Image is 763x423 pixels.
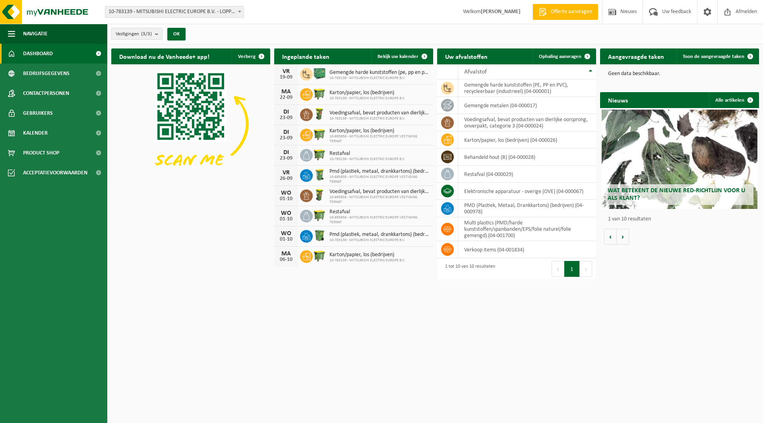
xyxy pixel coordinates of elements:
[313,209,326,222] img: WB-1100-HPE-GN-50
[23,44,53,64] span: Dashboard
[23,103,53,123] span: Gebruikers
[313,229,326,242] img: WB-0370-HPE-GN-50
[105,6,244,18] span: 10-783139 - MITSUBISHI ELECTRIC EUROPE B.V. - LOPPEM
[23,24,48,44] span: Navigatie
[552,261,564,277] button: Previous
[278,230,294,237] div: WO
[167,28,186,41] button: OK
[111,28,163,40] button: Vestigingen(3/3)
[111,64,270,183] img: Download de VHEPlus App
[533,48,595,64] a: Ophaling aanvragen
[329,232,429,238] span: Pmd (plastiek, metaal, drankkartons) (bedrijven)
[329,151,405,157] span: Restafval
[329,134,429,144] span: 10-895858 - MITSUBISHI ELECTRIC EUROPE VESTIGING TERNAT
[278,75,294,80] div: 19-09
[709,92,758,108] a: Alle artikelen
[329,209,429,215] span: Restafval
[23,143,59,163] span: Product Shop
[278,89,294,95] div: MA
[458,149,596,166] td: behandeld hout (B) (04-000028)
[313,249,326,263] img: WB-1100-HPE-GN-50
[458,114,596,131] td: voedingsafval, bevat producten van dierlijke oorsprong, onverpakt, categorie 3 (04-000024)
[602,110,757,209] a: Wat betekent de nieuwe RED-richtlijn voor u als klant?
[464,69,487,75] span: Afvalstof
[329,76,429,81] span: 10-783139 - MITSUBISHI ELECTRIC EUROPE B.V.
[278,156,294,161] div: 23-09
[278,176,294,182] div: 26-09
[564,261,580,277] button: 1
[329,238,429,243] span: 10-783139 - MITSUBISHI ELECTRIC EUROPE B.V.
[458,183,596,200] td: elektronische apparatuur - overige (OVE) (04-000067)
[278,237,294,242] div: 01-10
[608,187,745,201] span: Wat betekent de nieuwe RED-richtlijn voor u als klant?
[533,4,598,20] a: Offerte aanvragen
[481,9,521,15] strong: [PERSON_NAME]
[278,196,294,202] div: 01-10
[329,128,429,134] span: Karton/papier, los (bedrijven)
[105,6,244,17] span: 10-783139 - MITSUBISHI ELECTRIC EUROPE B.V. - LOPPEM
[278,115,294,121] div: 23-09
[329,116,429,121] span: 10-783139 - MITSUBISHI ELECTRIC EUROPE B.V.
[111,48,217,64] h2: Download nu de Vanheede+ app!
[617,229,629,245] button: Volgende
[278,109,294,115] div: DI
[278,68,294,75] div: VR
[458,97,596,114] td: gemengde metalen (04-000017)
[329,70,429,76] span: Gemengde harde kunststoffen (pe, pp en pvc), recycleerbaar (industrieel)
[458,241,596,258] td: verkoop items (04-001834)
[329,96,405,101] span: 10-783139 - MITSUBISHI ELECTRIC EUROPE B.V.
[23,163,87,183] span: Acceptatievoorwaarden
[329,252,405,258] span: Karton/papier, los (bedrijven)
[329,258,405,263] span: 10-783139 - MITSUBISHI ELECTRIC EUROPE B.V.
[278,257,294,263] div: 06-10
[329,175,429,184] span: 10-895858 - MITSUBISHI ELECTRIC EUROPE VESTIGING TERNAT
[329,168,429,175] span: Pmd (plastiek, metaal, drankkartons) (bedrijven)
[313,107,326,121] img: WB-0060-HPE-GN-50
[278,216,294,222] div: 01-10
[329,110,429,116] span: Voedingsafval, bevat producten van dierlijke oorsprong, onverpakt, categorie 3
[278,95,294,100] div: 22-09
[278,251,294,257] div: MA
[458,79,596,97] td: gemengde harde kunststoffen (PE, PP en PVC), recycleerbaar (industrieel) (04-000001)
[313,168,326,182] img: WB-0240-HPE-GN-50
[329,90,405,96] span: Karton/papier, los (bedrijven)
[458,200,596,217] td: PMD (Plastiek, Metaal, Drankkartons) (bedrijven) (04-000978)
[329,157,405,162] span: 10-783139 - MITSUBISHI ELECTRIC EUROPE B.V.
[600,92,636,108] h2: Nieuws
[313,148,326,161] img: WB-1100-HPE-GN-50
[313,67,326,80] img: PB-HB-1400-HPE-GN-01
[313,188,326,202] img: WB-0060-HPE-GN-50
[458,166,596,183] td: restafval (04-000029)
[274,48,337,64] h2: Ingeplande taken
[238,54,256,59] span: Verberg
[441,260,495,278] div: 1 tot 10 van 10 resultaten
[329,189,429,195] span: Voedingsafval, bevat producten van dierlijke oorsprong, onverpakt, categorie 3
[608,216,755,222] p: 1 van 10 resultaten
[141,31,152,37] count: (3/3)
[116,28,152,40] span: Vestigingen
[608,71,751,77] p: Geen data beschikbaar.
[539,54,581,59] span: Ophaling aanvragen
[278,129,294,135] div: DI
[683,54,744,59] span: Toon de aangevraagde taken
[232,48,269,64] button: Verberg
[549,8,594,16] span: Offerte aanvragen
[313,87,326,100] img: WB-1100-HPE-GN-50
[604,229,617,245] button: Vorige
[329,215,429,225] span: 10-895858 - MITSUBISHI ELECTRIC EUROPE VESTIGING TERNAT
[329,195,429,205] span: 10-895858 - MITSUBISHI ELECTRIC EUROPE VESTIGING TERNAT
[4,406,133,423] iframe: chat widget
[458,131,596,149] td: karton/papier, los (bedrijven) (04-000026)
[378,54,418,59] span: Bekijk uw kalender
[278,170,294,176] div: VR
[23,123,48,143] span: Kalender
[458,217,596,241] td: multi plastics (PMD/harde kunststoffen/spanbanden/EPS/folie naturel/folie gemengd) (04-001700)
[23,83,69,103] span: Contactpersonen
[278,135,294,141] div: 23-09
[600,48,672,64] h2: Aangevraagde taken
[278,210,294,216] div: WO
[580,261,592,277] button: Next
[437,48,496,64] h2: Uw afvalstoffen
[278,190,294,196] div: WO
[23,64,70,83] span: Bedrijfsgegevens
